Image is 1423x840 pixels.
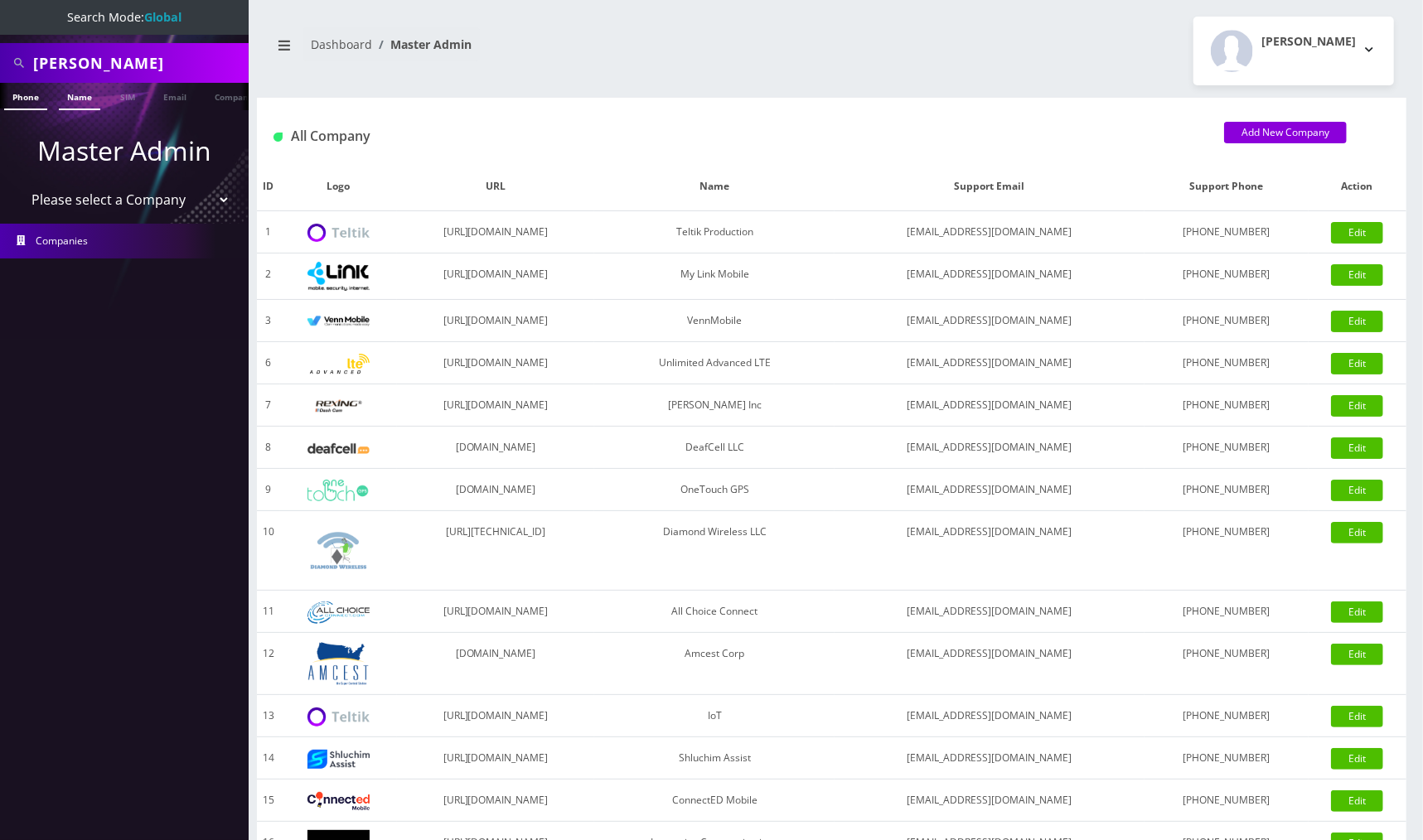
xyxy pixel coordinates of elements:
td: [URL][TECHNICAL_ID] [397,511,595,591]
a: Edit [1331,264,1383,286]
a: Edit [1331,706,1383,727]
a: Name [59,83,100,110]
img: Diamond Wireless LLC [307,519,370,582]
img: Shluchim Assist [307,750,370,769]
img: Unlimited Advanced LTE [307,354,370,374]
td: ConnectED Mobile [594,780,835,822]
a: Edit [1331,644,1383,665]
img: All Company [273,133,283,142]
td: 14 [257,737,280,780]
td: [URL][DOMAIN_NAME] [397,591,595,633]
td: [EMAIL_ADDRESS][DOMAIN_NAME] [835,633,1145,695]
a: Edit [1331,353,1383,374]
td: [PHONE_NUMBER] [1145,469,1308,511]
td: [URL][DOMAIN_NAME] [397,737,595,780]
td: [EMAIL_ADDRESS][DOMAIN_NAME] [835,342,1145,384]
td: 15 [257,780,280,822]
input: Search All Companies [33,47,244,79]
td: [URL][DOMAIN_NAME] [397,384,595,427]
a: Edit [1331,748,1383,770]
a: Company [206,83,262,109]
td: [DOMAIN_NAME] [397,633,595,695]
th: Name [594,162,835,211]
td: [EMAIL_ADDRESS][DOMAIN_NAME] [835,737,1145,780]
td: 8 [257,427,280,469]
th: ID [257,162,280,211]
td: [PHONE_NUMBER] [1145,780,1308,822]
td: [URL][DOMAIN_NAME] [397,300,595,342]
td: 10 [257,511,280,591]
th: Action [1309,162,1406,211]
img: DeafCell LLC [307,443,370,454]
td: [EMAIL_ADDRESS][DOMAIN_NAME] [835,211,1145,253]
td: VennMobile [594,300,835,342]
td: [PHONE_NUMBER] [1145,591,1308,633]
nav: breadcrumb [269,27,820,75]
button: [PERSON_NAME] [1193,17,1394,85]
td: DeafCell LLC [594,427,835,469]
h2: [PERSON_NAME] [1261,35,1356,49]
td: Amcest Corp [594,633,835,695]
td: [PERSON_NAME] Inc [594,384,835,427]
td: [URL][DOMAIN_NAME] [397,211,595,253]
a: Edit [1331,601,1383,623]
td: [PHONE_NUMBER] [1145,253,1308,300]
a: Dashboard [311,36,372,52]
td: [DOMAIN_NAME] [397,469,595,511]
td: 2 [257,253,280,300]
h1: All Company [273,128,1199,144]
td: 9 [257,469,280,511]
strong: Global [144,9,182,25]
img: My Link Mobile [307,262,370,291]
td: [EMAIL_ADDRESS][DOMAIN_NAME] [835,780,1145,822]
img: Amcest Corp [307,641,370,686]
td: [EMAIL_ADDRESS][DOMAIN_NAME] [835,300,1145,342]
th: Logo [280,162,397,211]
td: OneTouch GPS [594,469,835,511]
img: IoT [307,707,370,727]
img: ConnectED Mobile [307,792,370,810]
img: VennMobile [307,316,370,327]
td: Shluchim Assist [594,737,835,780]
td: 11 [257,591,280,633]
td: [EMAIL_ADDRESS][DOMAIN_NAME] [835,511,1145,591]
td: Teltik Production [594,211,835,253]
span: Search Mode: [67,9,182,25]
li: Master Admin [372,36,472,53]
th: URL [397,162,595,211]
td: [PHONE_NUMBER] [1145,511,1308,591]
td: IoT [594,695,835,737]
a: Edit [1331,790,1383,812]
img: OneTouch GPS [307,480,370,501]
a: Edit [1331,311,1383,332]
td: [PHONE_NUMBER] [1145,737,1308,780]
td: 12 [257,633,280,695]
td: 6 [257,342,280,384]
td: 3 [257,300,280,342]
a: Phone [4,83,47,110]
td: Unlimited Advanced LTE [594,342,835,384]
td: [URL][DOMAIN_NAME] [397,780,595,822]
td: [PHONE_NUMBER] [1145,342,1308,384]
td: [PHONE_NUMBER] [1145,695,1308,737]
a: Add New Company [1224,122,1347,143]
img: Rexing Inc [307,398,370,414]
a: Edit [1331,480,1383,501]
td: [URL][DOMAIN_NAME] [397,342,595,384]
td: [PHONE_NUMBER] [1145,384,1308,427]
a: Email [155,83,195,109]
td: [EMAIL_ADDRESS][DOMAIN_NAME] [835,253,1145,300]
td: [URL][DOMAIN_NAME] [397,253,595,300]
td: [PHONE_NUMBER] [1145,633,1308,695]
td: [EMAIL_ADDRESS][DOMAIN_NAME] [835,695,1145,737]
th: Support Phone [1145,162,1308,211]
a: SIM [112,83,143,109]
td: [PHONE_NUMBER] [1145,211,1308,253]
td: 1 [257,211,280,253]
td: 13 [257,695,280,737]
td: [DOMAIN_NAME] [397,427,595,469]
img: All Choice Connect [307,601,370,624]
td: My Link Mobile [594,253,835,300]
td: [EMAIL_ADDRESS][DOMAIN_NAME] [835,469,1145,511]
td: [PHONE_NUMBER] [1145,427,1308,469]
